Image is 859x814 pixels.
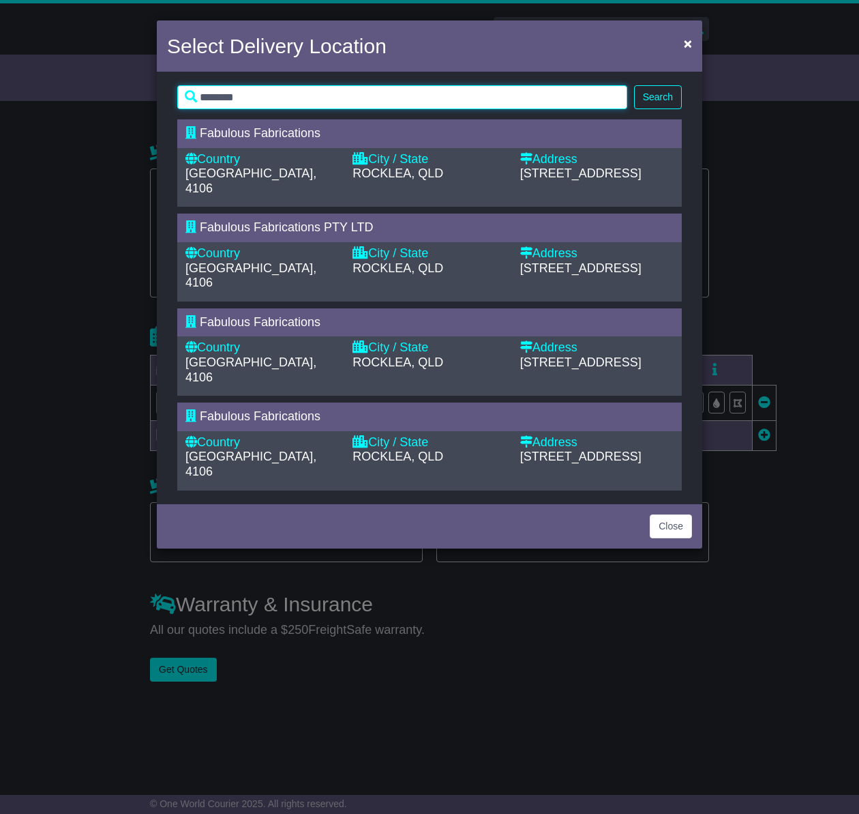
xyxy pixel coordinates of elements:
div: Address [520,435,674,450]
h4: Select Delivery Location [167,31,387,61]
div: Country [185,152,339,167]
div: City / State [352,152,506,167]
div: City / State [352,246,506,261]
button: Search [634,85,682,109]
span: ROCKLEA, QLD [352,261,443,275]
span: [GEOGRAPHIC_DATA], 4106 [185,355,316,384]
span: Fabulous Fabrications [200,409,320,423]
button: Close [677,29,699,57]
div: City / State [352,340,506,355]
span: [STREET_ADDRESS] [520,450,642,463]
span: [GEOGRAPHIC_DATA], 4106 [185,450,316,478]
div: Country [185,246,339,261]
span: Fabulous Fabrications [200,126,320,140]
span: Fabulous Fabrications [200,315,320,329]
span: Fabulous Fabrications PTY LTD [200,220,373,234]
div: Address [520,340,674,355]
span: [GEOGRAPHIC_DATA], 4106 [185,166,316,195]
span: ROCKLEA, QLD [352,450,443,463]
span: × [684,35,692,51]
div: Address [520,246,674,261]
div: Address [520,152,674,167]
div: Country [185,340,339,355]
div: City / State [352,435,506,450]
span: [STREET_ADDRESS] [520,166,642,180]
span: [GEOGRAPHIC_DATA], 4106 [185,261,316,290]
span: [STREET_ADDRESS] [520,355,642,369]
div: Country [185,435,339,450]
span: ROCKLEA, QLD [352,166,443,180]
span: [STREET_ADDRESS] [520,261,642,275]
button: Close [650,514,692,538]
span: ROCKLEA, QLD [352,355,443,369]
